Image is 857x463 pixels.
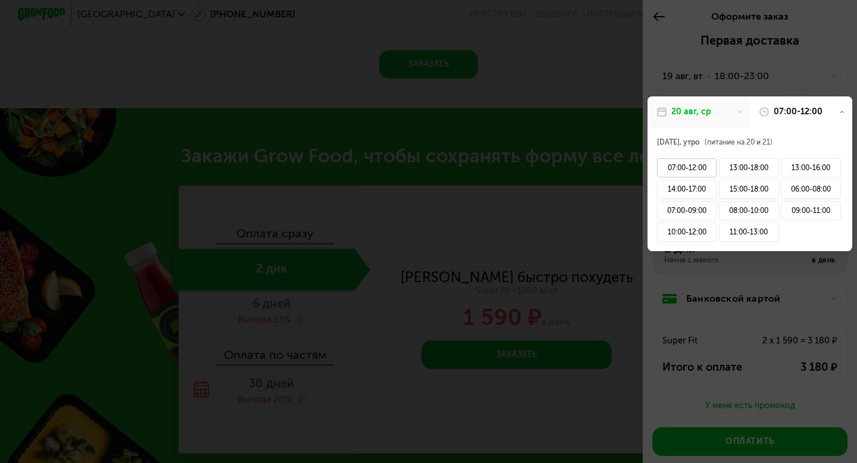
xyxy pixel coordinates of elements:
div: 20 авг, ср [671,106,711,118]
div: 08:00-10:00 [719,201,778,220]
div: 13:00-16:00 [781,158,841,177]
span: [DATE], утро [657,138,700,146]
div: 10:00-12:00 [657,223,717,242]
div: 11:00-13:00 [719,223,778,242]
div: 13:00-18:00 [719,158,778,177]
div: 07:00-12:00 [657,158,717,177]
span: (питание на 20 и 21) [705,138,772,146]
div: 09:00-11:00 [781,201,841,220]
div: 15:00-18:00 [719,180,778,199]
div: 06:00-08:00 [781,180,841,199]
div: 14:00-17:00 [657,180,717,199]
div: 07:00-09:00 [657,201,717,220]
div: 07:00-12:00 [774,106,822,118]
